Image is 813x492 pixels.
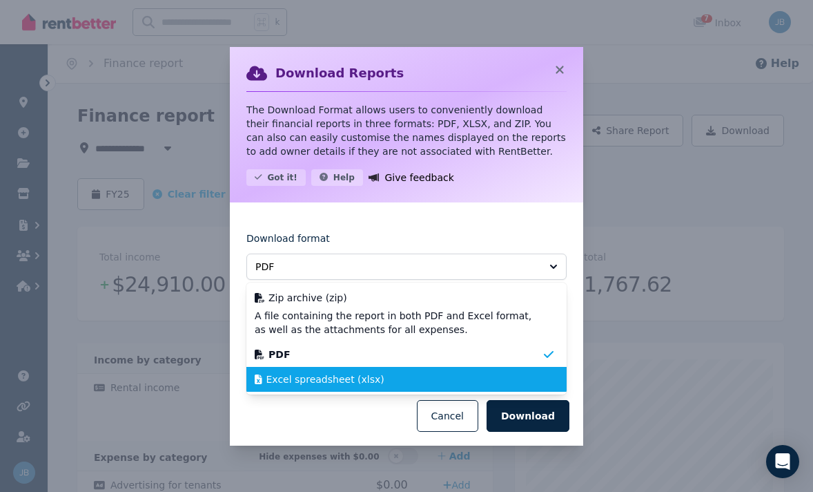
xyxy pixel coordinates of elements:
[311,169,363,186] button: Help
[255,309,542,337] span: A file containing the report in both PDF and Excel format, as well as the attachments for all exp...
[268,291,347,305] span: Zip archive (zip)
[417,400,478,432] button: Cancel
[246,169,306,186] button: Got it!
[266,372,384,386] span: Excel spreadsheet (xlsx)
[487,400,569,432] button: Download
[246,283,567,395] ul: PDF
[268,348,290,361] span: PDF
[246,231,330,254] label: Download format
[246,254,567,280] button: PDF
[255,260,538,274] span: PDF
[369,169,454,186] a: Give feedback
[246,103,567,158] p: The Download Format allows users to conveniently download their financial reports in three format...
[275,64,404,83] h2: Download Reports
[766,445,799,478] div: Open Intercom Messenger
